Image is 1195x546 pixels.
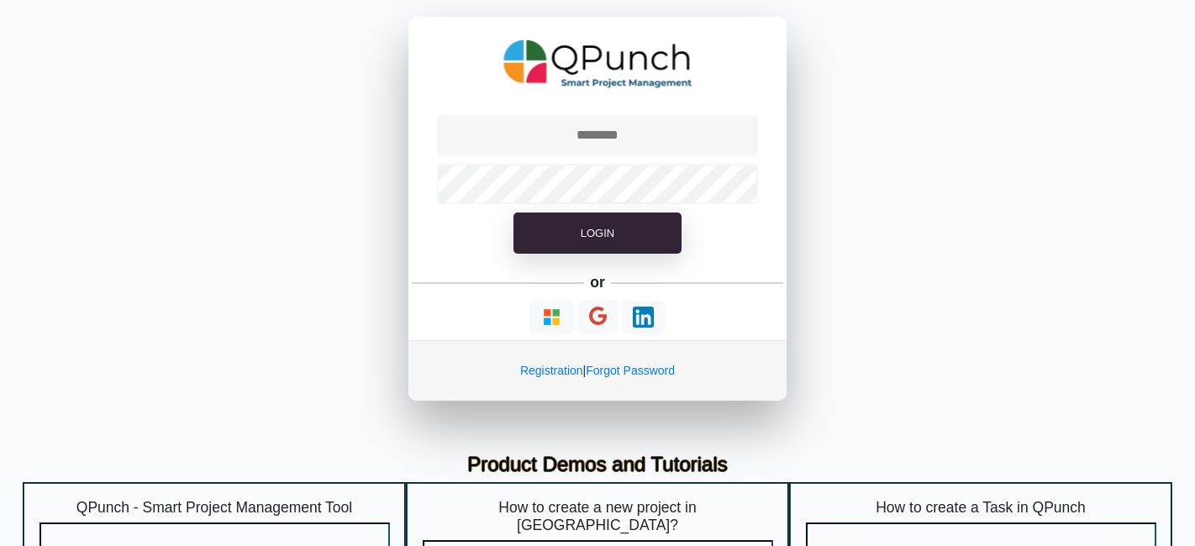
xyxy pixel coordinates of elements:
[513,213,682,255] button: Login
[39,499,390,517] h5: QPunch - Smart Project Management Tool
[621,301,666,333] button: Continue With LinkedIn
[806,499,1156,517] h5: How to create a Task in QPunch
[586,364,675,377] a: Forgot Password
[529,301,574,333] button: Continue With Microsoft Azure
[581,227,614,239] span: Login
[423,499,773,534] h5: How to create a new project in [GEOGRAPHIC_DATA]?
[35,453,1160,477] h3: Product Demos and Tutorials
[541,307,562,328] img: Loading...
[633,307,654,328] img: Loading...
[408,340,787,401] div: |
[587,270,608,294] h5: or
[520,364,583,377] a: Registration
[503,34,692,94] img: QPunch
[577,300,619,334] button: Continue With Google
